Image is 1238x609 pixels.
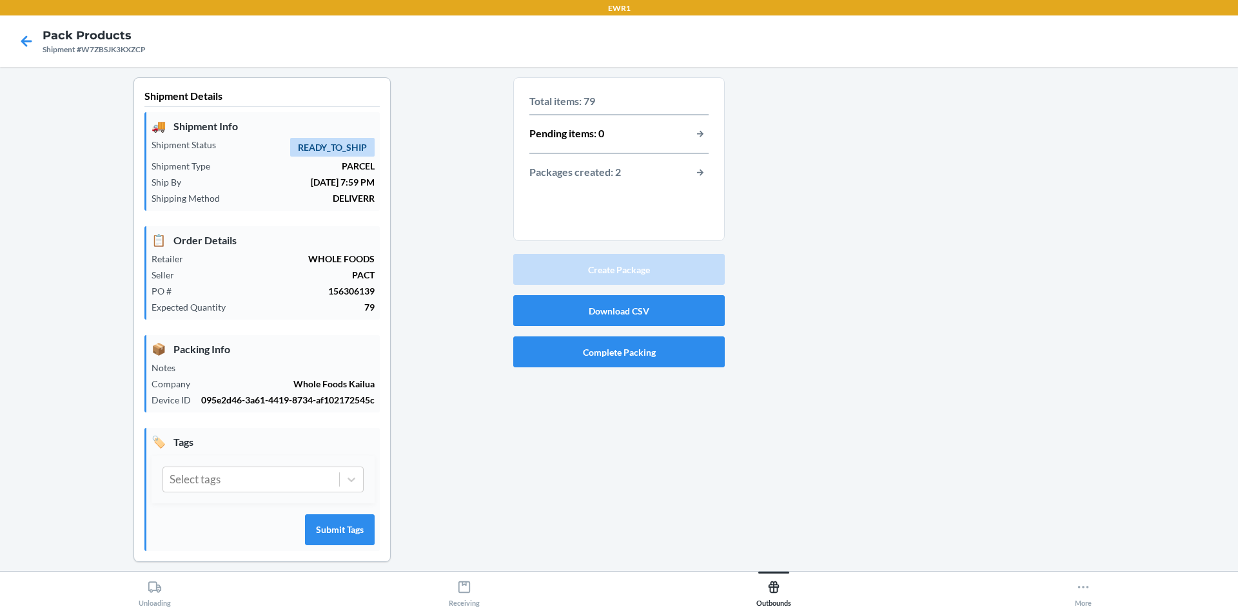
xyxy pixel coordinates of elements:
[290,138,375,157] span: READY_TO_SHIP
[152,393,201,407] p: Device ID
[184,268,375,282] p: PACT
[152,340,375,358] p: Packing Info
[193,252,375,266] p: WHOLE FOODS
[529,164,621,181] p: Packages created: 2
[182,284,375,298] p: 156306139
[513,295,725,326] button: Download CSV
[152,231,166,249] span: 📋
[928,572,1238,607] button: More
[152,433,166,450] span: 🏷️
[449,575,480,607] div: Receiving
[619,572,928,607] button: Outbounds
[529,93,709,109] p: Total items: 79
[152,191,230,205] p: Shipping Method
[152,252,193,266] p: Retailer
[230,191,375,205] p: DELIVERR
[152,340,166,358] span: 📦
[152,175,192,189] p: Ship By
[152,138,226,151] p: Shipment Status
[305,514,375,545] button: Submit Tags
[43,27,146,44] h4: Pack Products
[529,126,604,142] p: Pending items: 0
[756,575,791,607] div: Outbounds
[192,175,375,189] p: [DATE] 7:59 PM
[608,3,631,14] p: EWR1
[152,433,375,450] p: Tags
[144,88,380,107] p: Shipment Details
[152,117,166,135] span: 🚚
[201,377,375,391] p: Whole Foods Kailua
[152,231,375,249] p: Order Details
[152,284,182,298] p: PO #
[236,300,375,314] p: 79
[309,572,619,607] button: Receiving
[692,164,709,181] button: button-view-packages-created
[152,300,236,314] p: Expected Quantity
[1075,575,1092,607] div: More
[152,117,375,135] p: Shipment Info
[43,44,146,55] div: Shipment #W7ZBSJK3KXZCP
[170,471,221,488] div: Select tags
[139,575,171,607] div: Unloading
[221,159,375,173] p: PARCEL
[201,393,375,407] p: 095e2d46-3a61-4419-8734-af102172545c
[692,126,709,142] button: button-view-pending-items
[152,377,201,391] p: Company
[513,254,725,285] button: Create Package
[513,336,725,367] button: Complete Packing
[152,268,184,282] p: Seller
[152,361,186,374] p: Notes
[152,159,221,173] p: Shipment Type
